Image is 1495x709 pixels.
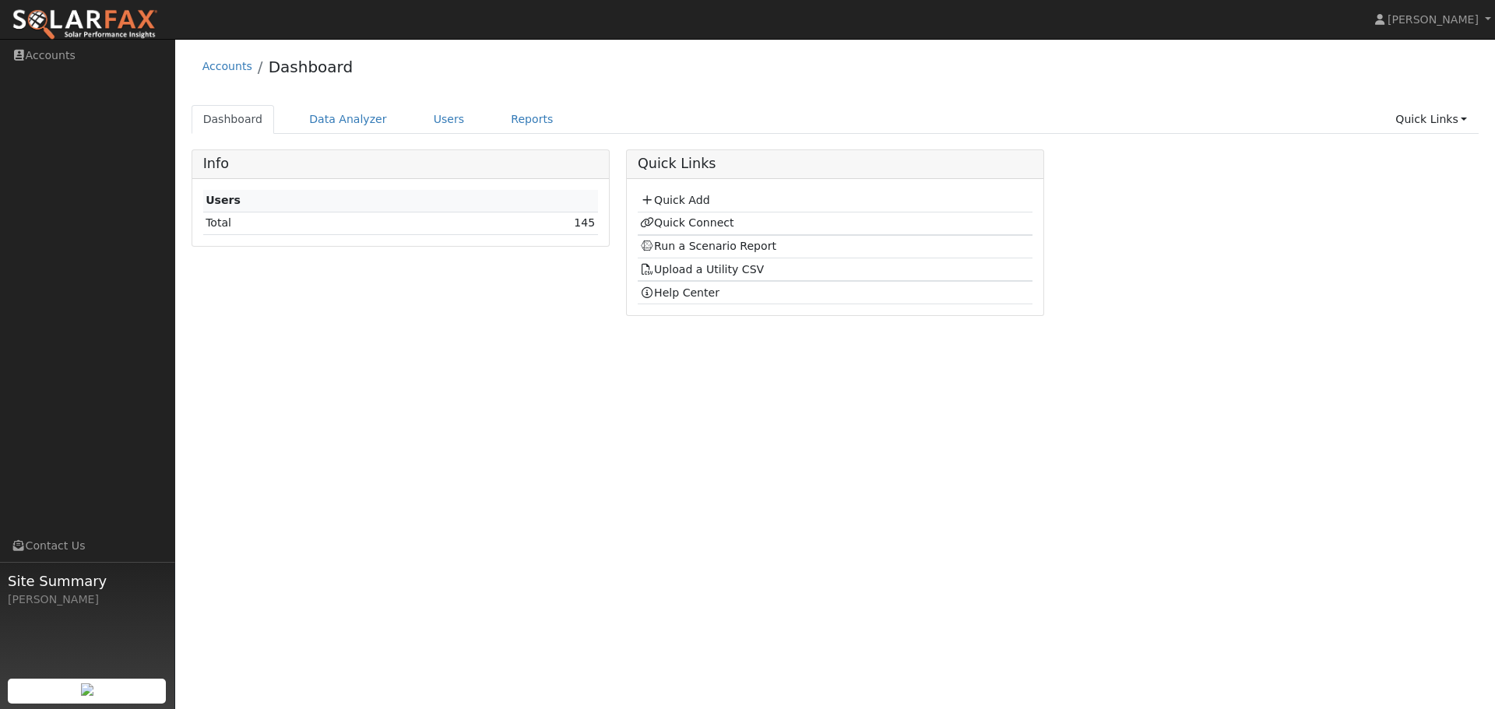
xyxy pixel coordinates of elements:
h5: Info [203,156,598,172]
a: Reports [499,105,565,134]
a: Help Center [640,286,719,299]
a: Data Analyzer [297,105,399,134]
a: Dashboard [192,105,275,134]
a: Quick Links [1384,105,1479,134]
a: Run a Scenario Report [640,240,776,252]
td: Total [203,212,417,234]
img: SolarFax [12,9,158,41]
a: 145 [574,216,595,229]
h5: Quick Links [638,156,1032,172]
strong: Users [206,194,241,206]
a: Upload a Utility CSV [640,263,764,276]
a: Quick Add [640,194,709,206]
a: Quick Connect [640,216,733,229]
div: [PERSON_NAME] [8,591,167,608]
span: [PERSON_NAME] [1388,13,1479,26]
a: Dashboard [269,58,354,76]
a: Accounts [202,60,252,72]
a: Users [422,105,477,134]
img: retrieve [81,683,93,696]
span: Site Summary [8,570,167,591]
